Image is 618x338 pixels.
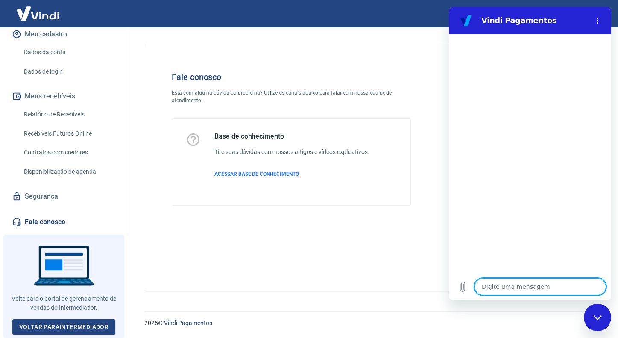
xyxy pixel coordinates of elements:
[172,89,411,104] p: Está com alguma dúvida ou problema? Utilize os canais abaixo para falar com nossa equipe de atend...
[144,319,597,328] p: 2025 ©
[12,319,116,335] a: Voltar paraIntermediador
[10,0,66,27] img: Vindi
[21,163,117,181] a: Disponibilização de agenda
[21,63,117,80] a: Dados de login
[439,58,569,172] img: Fale conosco
[577,6,608,22] button: Sair
[214,148,369,157] h6: Tire suas dúvidas com nossos artigos e vídeos explicativos.
[21,144,117,161] a: Contratos com credores
[21,106,117,123] a: Relatório de Recebíveis
[172,72,411,82] h4: Fale conosco
[10,213,117,231] a: Fale conosco
[164,320,212,326] a: Vindi Pagamentos
[10,25,117,44] button: Meu cadastro
[584,304,611,331] iframe: Botão para abrir a janela de mensagens, conversa em andamento
[21,125,117,142] a: Recebíveis Futuros Online
[10,87,117,106] button: Meus recebíveis
[449,7,611,300] iframe: Janela de mensagens
[214,171,299,177] span: ACESSAR BASE DE CONHECIMENTO
[214,170,369,178] a: ACESSAR BASE DE CONHECIMENTO
[10,187,117,206] a: Segurança
[21,44,117,61] a: Dados da conta
[214,132,369,141] h5: Base de conhecimento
